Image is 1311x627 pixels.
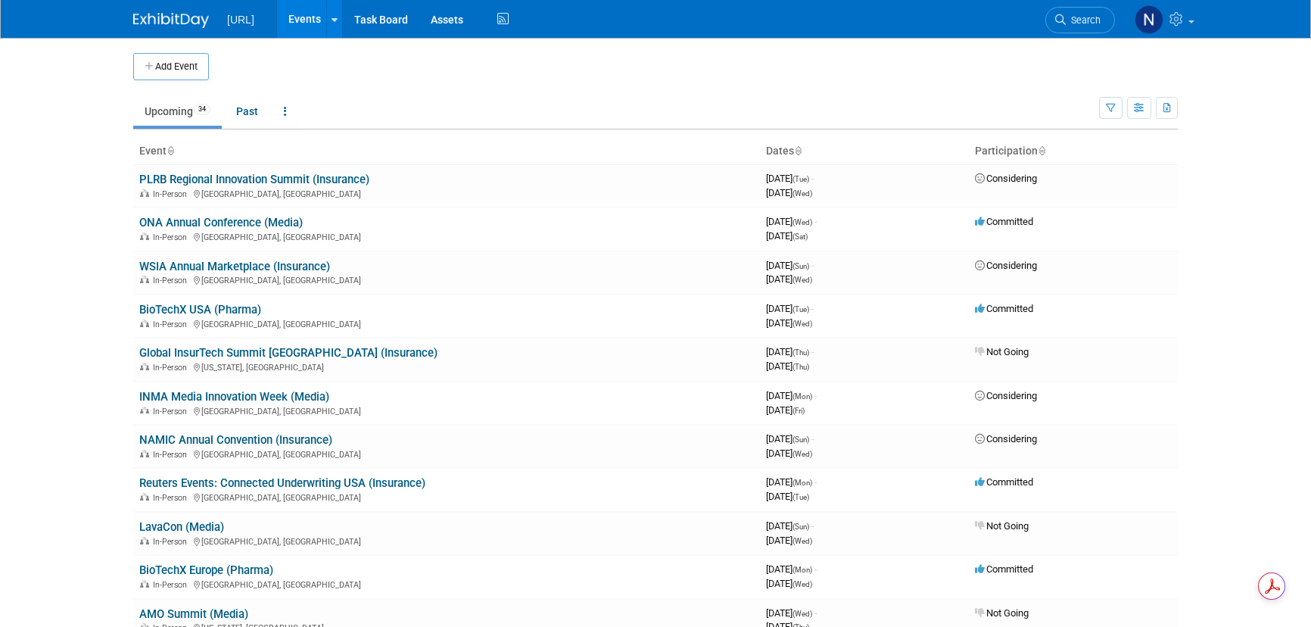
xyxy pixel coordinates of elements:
[140,580,149,588] img: In-Person Event
[975,433,1037,445] span: Considering
[766,173,814,184] span: [DATE]
[139,520,224,534] a: LavaCon (Media)
[139,317,754,329] div: [GEOGRAPHIC_DATA], [GEOGRAPHIC_DATA]
[794,145,802,157] a: Sort by Start Date
[139,260,330,273] a: WSIA Annual Marketplace (Insurance)
[133,13,209,28] img: ExhibitDay
[153,580,192,590] span: In-Person
[153,276,192,285] span: In-Person
[811,346,814,357] span: -
[139,476,425,490] a: Reuters Events: Connected Underwriting USA (Insurance)
[793,580,812,588] span: (Wed)
[793,348,809,357] span: (Thu)
[975,563,1033,575] span: Committed
[139,273,754,285] div: [GEOGRAPHIC_DATA], [GEOGRAPHIC_DATA]
[811,303,814,314] span: -
[139,230,754,242] div: [GEOGRAPHIC_DATA], [GEOGRAPHIC_DATA]
[139,346,438,360] a: Global InsurTech Summit [GEOGRAPHIC_DATA] (Insurance)
[760,139,969,164] th: Dates
[133,97,222,126] a: Upcoming34
[793,320,812,328] span: (Wed)
[140,363,149,370] img: In-Person Event
[139,216,303,229] a: ONA Annual Conference (Media)
[766,187,812,198] span: [DATE]
[766,260,814,271] span: [DATE]
[975,520,1029,532] span: Not Going
[793,566,812,574] span: (Mon)
[814,476,817,488] span: -
[139,303,261,317] a: BioTechX USA (Pharma)
[814,390,817,401] span: -
[793,363,809,371] span: (Thu)
[766,607,817,619] span: [DATE]
[793,435,809,444] span: (Sun)
[975,346,1029,357] span: Not Going
[766,346,814,357] span: [DATE]
[225,97,269,126] a: Past
[814,216,817,227] span: -
[811,433,814,445] span: -
[139,433,332,447] a: NAMIC Annual Convention (Insurance)
[1045,7,1115,33] a: Search
[140,232,149,240] img: In-Person Event
[167,145,174,157] a: Sort by Event Name
[975,173,1037,184] span: Considering
[766,563,817,575] span: [DATE]
[793,262,809,270] span: (Sun)
[139,563,273,577] a: BioTechX Europe (Pharma)
[975,476,1033,488] span: Committed
[793,305,809,313] span: (Tue)
[766,491,809,502] span: [DATE]
[793,537,812,545] span: (Wed)
[153,537,192,547] span: In-Person
[139,535,754,547] div: [GEOGRAPHIC_DATA], [GEOGRAPHIC_DATA]
[1135,5,1163,34] img: Noah Paaymans
[766,360,809,372] span: [DATE]
[139,187,754,199] div: [GEOGRAPHIC_DATA], [GEOGRAPHIC_DATA]
[766,476,817,488] span: [DATE]
[227,14,254,26] span: [URL]
[793,189,812,198] span: (Wed)
[133,139,760,164] th: Event
[139,390,329,404] a: INMA Media Innovation Week (Media)
[153,407,192,416] span: In-Person
[969,139,1178,164] th: Participation
[793,276,812,284] span: (Wed)
[766,230,808,242] span: [DATE]
[1038,145,1045,157] a: Sort by Participation Type
[153,189,192,199] span: In-Person
[766,303,814,314] span: [DATE]
[766,216,817,227] span: [DATE]
[793,392,812,401] span: (Mon)
[766,448,812,459] span: [DATE]
[133,53,209,80] button: Add Event
[793,407,805,415] span: (Fri)
[139,360,754,373] div: [US_STATE], [GEOGRAPHIC_DATA]
[793,218,812,226] span: (Wed)
[139,448,754,460] div: [GEOGRAPHIC_DATA], [GEOGRAPHIC_DATA]
[139,173,369,186] a: PLRB Regional Innovation Summit (Insurance)
[811,520,814,532] span: -
[793,493,809,501] span: (Tue)
[140,320,149,327] img: In-Person Event
[194,104,210,115] span: 34
[793,450,812,458] span: (Wed)
[140,493,149,501] img: In-Person Event
[766,273,812,285] span: [DATE]
[140,189,149,197] img: In-Person Event
[811,173,814,184] span: -
[793,232,808,241] span: (Sat)
[140,407,149,414] img: In-Person Event
[766,404,805,416] span: [DATE]
[814,563,817,575] span: -
[975,390,1037,401] span: Considering
[153,450,192,460] span: In-Person
[140,276,149,283] img: In-Person Event
[975,303,1033,314] span: Committed
[793,175,809,183] span: (Tue)
[793,610,812,618] span: (Wed)
[793,522,809,531] span: (Sun)
[139,578,754,590] div: [GEOGRAPHIC_DATA], [GEOGRAPHIC_DATA]
[975,216,1033,227] span: Committed
[975,260,1037,271] span: Considering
